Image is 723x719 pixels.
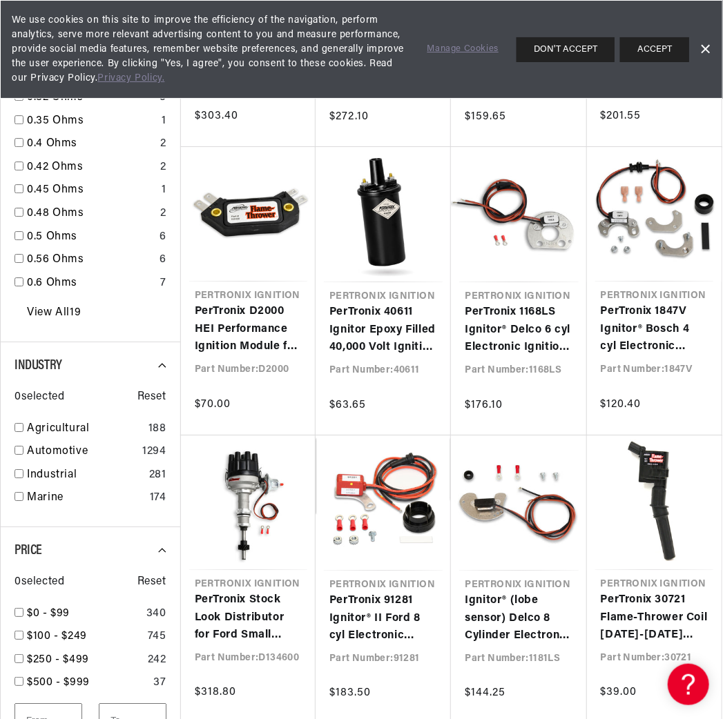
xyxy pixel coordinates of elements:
a: 0.48 Ohms [27,205,155,223]
div: 2 [160,159,166,177]
a: PerTronix 40611 Ignitor Epoxy Filled 40,000 Volt Ignition Coil with 3.0 Ohms Resistance in Black [329,304,437,357]
div: 6 [160,228,166,246]
a: Manage Cookies [427,42,499,57]
div: 745 [148,628,166,646]
span: 0 selected [15,388,64,406]
div: 242 [148,651,166,669]
a: PerTronix 30721 Flame-Thrower Coil [DATE]-[DATE] Ford 4.6L/5.4L/6.8L 2- Valve COP (coil on plug) [601,591,708,644]
div: 340 [146,605,166,623]
span: 0 selected [15,573,64,591]
a: Privacy Policy. [97,73,164,83]
div: 188 [148,420,166,438]
a: Industrial [27,466,144,484]
a: 0.35 Ohms [27,112,156,130]
span: Reset [137,388,166,406]
div: 6 [160,251,166,269]
div: 174 [150,489,166,507]
a: Marine [27,489,144,507]
div: 2 [160,205,166,223]
span: $500 - $999 [27,677,90,688]
a: 0.6 Ohms [27,275,155,293]
button: DON'T ACCEPT [517,37,615,62]
a: PerTronix 91281 Ignitor® II Ford 8 cyl Electronic Ignition Conversion Kit [329,592,437,645]
span: Industry [15,359,62,373]
a: PerTronix 1847V Ignitor® Bosch 4 cyl Electronic Ignition Conversion Kit [601,303,708,356]
a: Agricultural [27,420,143,438]
span: $100 - $249 [27,631,87,642]
div: 7 [160,275,166,293]
div: 37 [153,674,166,692]
a: 0.5 Ohms [27,228,154,246]
a: 0.4 Ohms [27,135,155,153]
div: 2 [160,135,166,153]
a: PerTronix D2000 HEI Performance Ignition Module for GM 4-Pin [195,303,302,356]
a: 0.56 Ohms [27,251,154,269]
a: PerTronix Stock Look Distributor for Ford Small Block Engines [195,591,302,644]
div: 1 [162,112,166,130]
span: We use cookies on this site to improve the efficiency of the navigation, perform analytics, serve... [12,13,408,86]
a: 0.42 Ohms [27,159,155,177]
div: 1294 [142,443,166,461]
a: PerTronix 1168LS Ignitor® Delco 6 cyl Electronic Ignition Conversion Kit [465,304,572,357]
span: Price [15,544,42,558]
span: $0 - $99 [27,608,70,619]
a: Ignitor® (lobe sensor) Delco 8 Cylinder Electronic Ignition Conversion Kit [465,592,572,645]
a: 0.45 Ohms [27,181,156,199]
span: $250 - $499 [27,654,89,665]
a: View All 19 [27,304,81,322]
div: 281 [149,466,166,484]
a: Automotive [27,443,137,461]
button: ACCEPT [620,37,689,62]
div: 1 [162,181,166,199]
a: Dismiss Banner [695,39,715,60]
span: Reset [137,573,166,591]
